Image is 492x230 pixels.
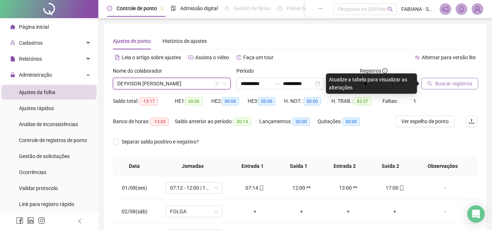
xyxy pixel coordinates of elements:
[237,207,272,215] div: +
[236,67,259,75] label: Período
[414,156,472,176] th: Observações
[19,121,78,127] span: Análise de inconsistências
[382,98,399,104] span: Faltas:
[258,185,264,190] span: mobile
[38,217,45,224] span: instagram
[276,156,322,176] th: Saída 1
[420,162,466,170] span: Observações
[230,156,276,176] th: Entrada 1
[16,217,23,224] span: facebook
[211,97,248,105] div: HE 2:
[162,38,207,44] span: Histórico de ajustes
[472,4,483,15] img: 87243
[258,97,275,105] span: 00:00
[222,97,239,105] span: 00:00
[175,97,211,105] div: HE 1:
[236,55,241,60] span: history
[117,78,226,89] span: DEYVISON HANIEL ERIC DOS SANTOS
[117,5,157,11] span: Controle de ponto
[107,6,112,11] span: clock-circle
[77,219,82,224] span: left
[150,118,169,126] span: -13:03
[413,98,416,104] span: 1
[395,116,454,127] button: Ver espelho de ponto
[427,81,432,86] span: search
[331,97,382,105] div: H. TRAB.:
[354,97,371,105] span: 83:37
[19,40,43,46] span: Cadastros
[467,205,485,223] div: Open Intercom Messenger
[382,68,387,73] span: info-circle
[160,7,164,11] span: pushpin
[113,38,151,44] span: Ajustes de ponto
[326,73,417,94] div: Atualize a tabela para visualizar as alterações
[170,206,218,217] span: FOLGA
[401,117,449,125] span: Ver espelho de ponto
[122,55,181,60] span: Leia o artigo sobre ajustes
[360,67,387,75] span: Registros
[180,5,218,11] span: Admissão digital
[248,97,284,105] div: HE 3:
[171,6,176,11] span: file-done
[19,153,70,159] span: Gestão de solicitações
[115,55,120,60] span: file-text
[113,156,156,176] th: Data
[188,55,193,60] span: youtube
[113,97,175,105] div: Saldo total:
[10,24,15,29] span: home
[122,209,147,214] span: 02/08(sáb)
[215,81,219,86] span: filter
[113,117,175,126] div: Banco de horas:
[424,207,467,215] div: -
[234,118,251,126] span: 00:14
[243,55,273,60] span: Faça um tour
[175,117,259,126] div: Saldo anterior ao período:
[122,185,147,191] span: 01/08(sex)
[274,81,280,86] span: swap-right
[19,24,49,30] span: Página inicial
[19,56,42,62] span: Relatórios
[377,207,412,215] div: +
[398,185,404,190] span: mobile
[185,97,202,105] span: 00:06
[318,6,323,11] span: ellipsis
[304,97,321,105] span: 00:00
[170,182,218,193] span: 07:12 - 12:00 | 13:00 - 17:00
[421,78,478,89] button: Buscar registros
[195,55,229,60] span: Assista o vídeo
[367,156,413,176] th: Saída 2
[113,67,167,75] label: Nome do colaborador
[19,169,46,175] span: Ocorrências
[287,5,315,11] span: Painel do DP
[284,207,319,215] div: +
[331,207,366,215] div: +
[27,217,34,224] span: linkedin
[156,156,230,176] th: Jornadas
[322,156,367,176] th: Entrada 2
[139,97,158,105] span: -13:17
[19,89,55,95] span: Ajustes da folha
[19,105,54,111] span: Ajustes rápidos
[19,185,58,191] span: Validar protocolo
[10,40,15,45] span: user-add
[469,118,475,124] span: upload
[234,5,271,11] span: Gestão de férias
[415,55,420,60] span: swap
[458,6,465,12] span: bell
[259,117,318,126] div: Lançamentos:
[19,137,87,143] span: Controle de registros de ponto
[424,184,467,192] div: -
[119,138,202,146] span: Separar saldo positivo e negativo?
[237,184,272,192] div: 07:14
[224,6,229,11] span: sun
[277,6,282,11] span: dashboard
[19,201,74,207] span: Link para registro rápido
[10,56,15,61] span: file
[284,97,331,105] div: H. NOT.:
[318,117,369,126] div: Quitações:
[387,7,393,12] span: search
[293,118,310,126] span: 00:00
[10,72,15,77] span: lock
[19,72,52,78] span: Administração
[222,81,227,86] span: down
